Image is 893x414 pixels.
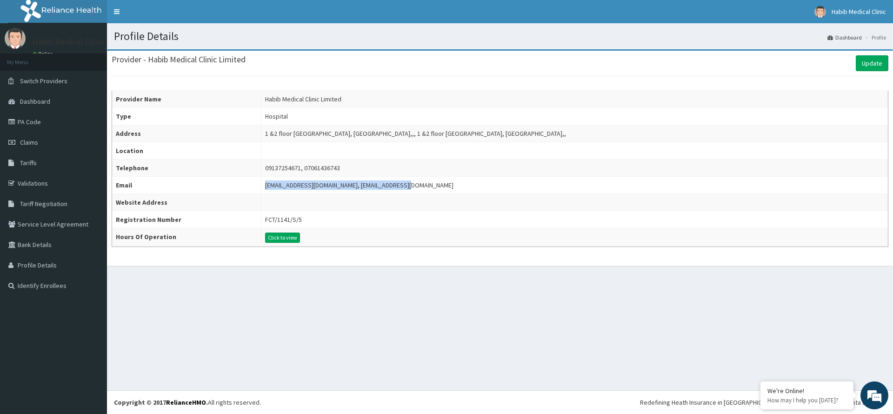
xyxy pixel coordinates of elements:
[112,55,246,64] h3: Provider - Habib Medical Clinic Limited
[112,108,261,125] th: Type
[112,91,261,108] th: Provider Name
[33,51,55,57] a: Online
[5,28,26,49] img: User Image
[112,125,261,142] th: Address
[265,94,341,104] div: Habib Medical Clinic Limited
[112,211,261,228] th: Registration Number
[112,228,261,247] th: Hours Of Operation
[107,390,893,414] footer: All rights reserved.
[827,33,862,41] a: Dashboard
[20,138,38,147] span: Claims
[20,159,37,167] span: Tariffs
[33,38,104,46] p: Habib Medical Clinic
[112,160,261,177] th: Telephone
[265,163,340,173] div: 09137254671, 07061436743
[265,215,302,224] div: FCT/1141/S/5
[112,194,261,211] th: Website Address
[114,398,208,407] strong: Copyright © 2017 .
[112,177,261,194] th: Email
[20,97,50,106] span: Dashboard
[265,129,566,138] div: 1 &2 floor [GEOGRAPHIC_DATA], [GEOGRAPHIC_DATA],,, 1 &2 floor [GEOGRAPHIC_DATA], [GEOGRAPHIC_DATA],,
[767,396,846,404] p: How may I help you today?
[863,33,886,41] li: Profile
[265,112,288,121] div: Hospital
[166,398,206,407] a: RelianceHMO
[856,55,888,71] a: Update
[114,30,886,42] h1: Profile Details
[20,200,67,208] span: Tariff Negotiation
[112,142,261,160] th: Location
[832,7,886,16] span: Habib Medical Clinic
[265,233,300,243] button: Click to view
[767,387,846,395] div: We're Online!
[265,180,453,190] div: [EMAIL_ADDRESS][DOMAIN_NAME], [EMAIL_ADDRESS][DOMAIN_NAME]
[814,6,826,18] img: User Image
[20,77,67,85] span: Switch Providers
[640,398,886,407] div: Redefining Heath Insurance in [GEOGRAPHIC_DATA] using Telemedicine and Data Science!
